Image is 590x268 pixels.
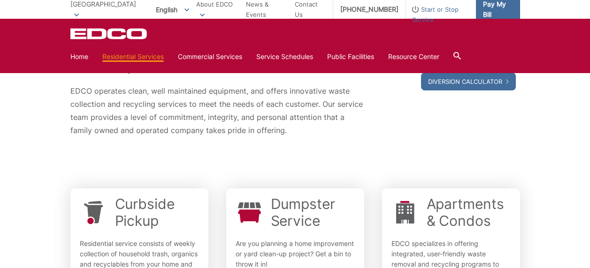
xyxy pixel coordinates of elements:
[70,84,364,137] p: EDCO operates clean, well maintained equipment, and offers innovative waste collection and recycl...
[271,195,355,229] a: Dumpster Service
[70,52,88,62] a: Home
[256,52,313,62] a: Service Schedules
[327,52,374,62] a: Public Facilities
[178,52,242,62] a: Commercial Services
[421,73,516,90] a: Diversion Calculator
[70,28,148,39] a: EDCD logo. Return to the homepage.
[149,2,196,17] span: English
[102,52,164,62] a: Residential Services
[388,52,439,62] a: Resource Center
[427,195,511,229] a: Apartments & Condos
[115,195,199,229] a: Curbside Pickup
